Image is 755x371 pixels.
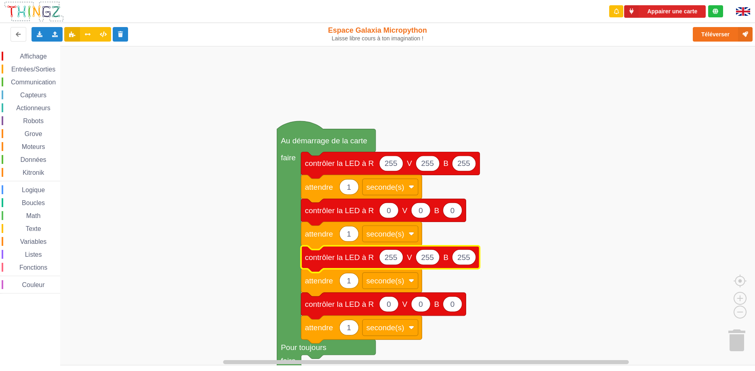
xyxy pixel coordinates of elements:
text: Pour toujours [281,343,326,351]
span: Actionneurs [15,105,52,111]
text: 1 [347,277,351,285]
text: V [402,300,408,308]
span: Listes [24,251,43,258]
div: Laisse libre cours à ton imagination ! [312,35,443,42]
span: Moteurs [21,143,46,150]
text: 0 [387,300,391,308]
text: seconde(s) [366,323,404,332]
text: seconde(s) [366,230,404,238]
text: 255 [457,159,470,168]
text: attendre [305,323,333,332]
span: Couleur [21,281,46,288]
text: attendre [305,277,333,285]
text: seconde(s) [366,277,404,285]
button: Appairer une carte [624,5,706,18]
span: Texte [24,225,42,232]
text: 1 [347,323,351,332]
text: attendre [305,230,333,238]
text: 255 [385,253,397,262]
span: Entrées/Sorties [10,66,57,73]
text: 0 [419,206,423,214]
text: V [407,253,412,262]
span: Variables [19,238,48,245]
text: contrôler la LED à R [305,159,374,168]
text: B [434,206,440,214]
text: B [444,159,449,168]
text: 255 [385,159,397,168]
span: Capteurs [19,92,48,99]
span: Grove [23,130,44,137]
text: contrôler la LED à R [305,206,374,214]
span: Communication [10,79,57,86]
text: 0 [419,300,423,308]
span: Kitronik [21,169,45,176]
text: faire [281,153,296,162]
text: 255 [421,159,434,168]
text: 0 [450,300,455,308]
text: 1 [347,182,351,191]
text: 0 [450,206,455,214]
text: Au démarrage de la carte [281,136,367,145]
text: contrôler la LED à R [305,253,374,262]
text: 0 [387,206,391,214]
text: contrôler la LED à R [305,300,374,308]
text: V [407,159,412,168]
div: Tu es connecté au serveur de création de Thingz [708,5,723,17]
text: 255 [457,253,470,262]
div: Espace Galaxia Micropython [312,26,443,42]
span: Math [25,212,42,219]
img: gb.png [736,7,750,16]
text: B [434,300,440,308]
button: Téléverser [693,27,753,42]
span: Affichage [19,53,48,60]
text: attendre [305,182,333,191]
img: thingz_logo.png [4,1,64,22]
text: 255 [421,253,434,262]
text: seconde(s) [366,182,404,191]
text: faire [281,356,296,365]
text: 1 [347,230,351,238]
span: Boucles [21,199,46,206]
span: Données [19,156,48,163]
text: V [402,206,408,214]
text: B [444,253,449,262]
span: Logique [21,187,46,193]
span: Fonctions [18,264,48,271]
span: Robots [22,117,45,124]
